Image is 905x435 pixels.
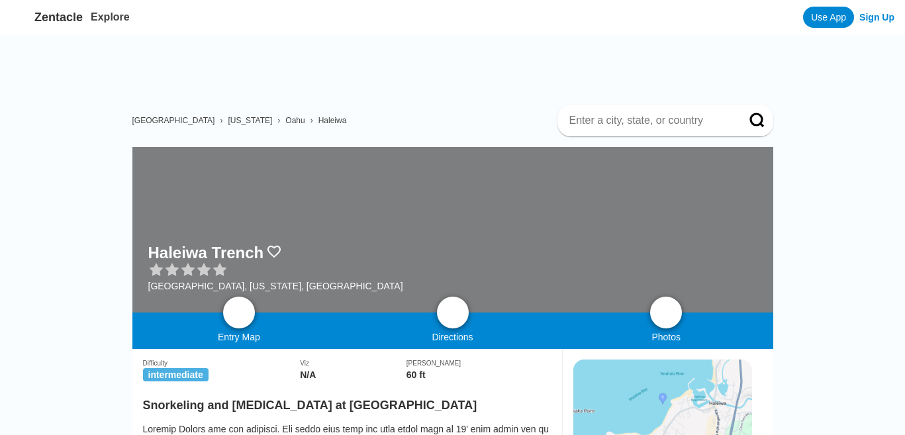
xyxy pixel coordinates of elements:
[650,297,682,328] a: photos
[445,305,461,320] img: directions
[91,11,130,23] a: Explore
[318,116,347,125] a: Haleiwa
[11,7,83,28] a: Zentacle logoZentacle
[143,360,301,367] div: Difficulty
[132,332,346,342] div: Entry Map
[143,34,773,94] iframe: Advertisement
[568,114,731,127] input: Enter a city, state, or country
[300,360,406,367] div: Viz
[277,116,280,125] span: ›
[285,116,305,125] a: Oahu
[406,369,551,380] div: 60 ft
[803,7,854,28] a: Use App
[228,116,272,125] a: [US_STATE]
[148,281,403,291] div: [GEOGRAPHIC_DATA], [US_STATE], [GEOGRAPHIC_DATA]
[143,391,551,412] h2: Snorkeling and [MEDICAL_DATA] at [GEOGRAPHIC_DATA]
[300,369,406,380] div: N/A
[559,332,773,342] div: Photos
[34,11,83,24] span: Zentacle
[406,360,551,367] div: [PERSON_NAME]
[148,244,264,262] h1: Haleiwa Trench
[859,12,894,23] a: Sign Up
[143,368,209,381] span: intermediate
[132,116,215,125] a: [GEOGRAPHIC_DATA]
[310,116,313,125] span: ›
[658,305,674,320] img: photos
[223,297,255,328] a: map
[220,116,222,125] span: ›
[346,332,559,342] div: Directions
[11,7,32,28] img: Zentacle logo
[231,305,247,320] img: map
